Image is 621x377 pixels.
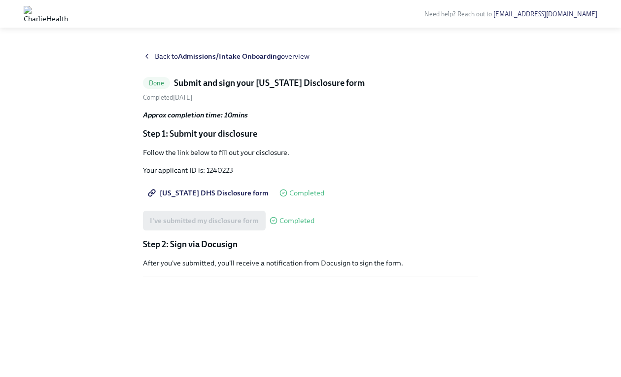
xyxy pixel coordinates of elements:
span: Need help? Reach out to [424,10,597,18]
span: Back to overview [155,51,310,61]
span: Completed [279,217,314,225]
p: Follow the link below to fill out your disclosure. [143,148,478,157]
img: CharlieHealth [24,6,68,22]
h5: Submit and sign your [US_STATE] Disclosure form [174,77,365,89]
p: Step 1: Submit your disclosure [143,128,478,140]
a: Back toAdmissions/Intake Onboardingoverview [143,51,478,61]
p: After you've submitted, you'll receive a notification from Docusign to sign the form. [143,258,478,268]
strong: Approx completion time: 10mins [143,111,248,119]
p: Step 2: Sign via Docusign [143,238,478,250]
span: Done [143,79,170,87]
span: Completed [289,189,324,197]
strong: Admissions/Intake Onboarding [178,52,281,61]
a: [EMAIL_ADDRESS][DOMAIN_NAME] [493,10,597,18]
span: Completed [DATE] [143,94,192,101]
span: [US_STATE] DHS Disclosure form [150,188,269,198]
a: [US_STATE] DHS Disclosure form [143,183,276,203]
p: Your applicant ID is: 1240223 [143,165,478,175]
